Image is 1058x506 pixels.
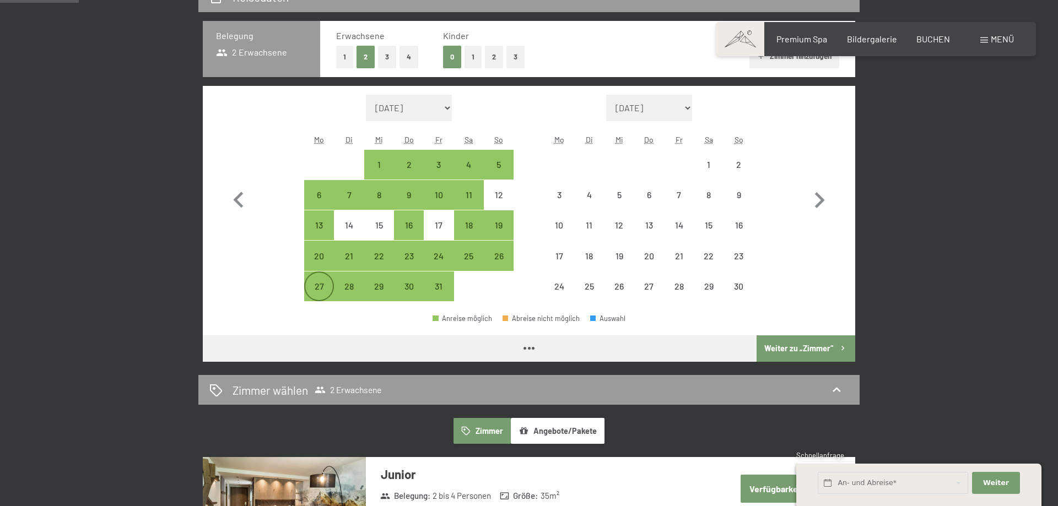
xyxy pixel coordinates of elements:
div: 10 [546,221,573,248]
div: Mon Oct 06 2025 [304,180,334,210]
div: Auswahl [590,315,625,322]
div: Thu Nov 20 2025 [634,241,664,270]
button: 2 [485,46,503,68]
div: Sun Oct 12 2025 [484,180,514,210]
div: 19 [605,252,633,279]
span: 2 bis 4 Personen [433,490,491,502]
div: Wed Nov 05 2025 [604,180,634,210]
abbr: Sonntag [735,135,743,144]
div: Anreise nicht möglich [694,241,724,270]
div: 16 [395,221,423,248]
abbr: Mittwoch [616,135,623,144]
div: Sat Nov 01 2025 [694,150,724,179]
div: Anreise nicht möglich [664,271,694,301]
span: Schnellanfrage [796,451,844,460]
div: 21 [665,252,693,279]
div: 26 [605,282,633,309]
div: Fri Oct 24 2025 [424,241,454,270]
abbr: Mittwoch [375,135,383,144]
span: BUCHEN [916,34,950,44]
div: Fri Oct 10 2025 [424,180,454,210]
div: Anreise nicht möglich [424,210,454,240]
div: Anreise nicht möglich [604,180,634,210]
div: 24 [425,252,452,279]
span: 35 m² [541,490,559,502]
div: 28 [665,282,693,309]
div: Anreise nicht möglich [694,210,724,240]
div: 17 [546,252,573,279]
div: 24 [546,282,573,309]
span: Kinder [443,30,469,41]
div: 15 [695,221,722,248]
div: Sat Nov 15 2025 [694,210,724,240]
abbr: Samstag [705,135,713,144]
div: 3 [425,160,452,188]
div: Abreise nicht möglich [503,315,580,322]
div: Anreise nicht möglich [664,210,694,240]
div: Anreise nicht möglich [724,210,754,240]
div: Anreise möglich [364,241,394,270]
div: Tue Nov 18 2025 [574,241,604,270]
div: Anreise möglich [364,271,394,301]
div: Anreise nicht möglich [664,180,694,210]
span: Menü [991,34,1014,44]
div: 18 [575,252,603,279]
div: 16 [725,221,753,248]
div: Anreise möglich [394,210,424,240]
div: Sun Nov 16 2025 [724,210,754,240]
div: Anreise möglich [364,150,394,179]
div: Anreise nicht möglich [604,210,634,240]
div: Wed Nov 19 2025 [604,241,634,270]
div: 12 [605,221,633,248]
button: Weiter [972,472,1019,494]
div: Sat Nov 22 2025 [694,241,724,270]
div: 27 [305,282,333,309]
div: Tue Oct 28 2025 [334,271,364,301]
div: Fri Oct 17 2025 [424,210,454,240]
div: Wed Oct 15 2025 [364,210,394,240]
div: Anreise nicht möglich [574,241,604,270]
div: Sat Oct 04 2025 [454,150,484,179]
div: Anreise möglich [334,180,364,210]
div: Anreise möglich [424,271,454,301]
div: 29 [365,282,393,309]
div: Anreise nicht möglich [724,150,754,179]
span: Premium Spa [776,34,827,44]
div: 30 [395,282,423,309]
div: 7 [665,191,693,218]
div: Tue Oct 21 2025 [334,241,364,270]
div: 19 [485,221,512,248]
abbr: Montag [554,135,564,144]
div: Tue Nov 04 2025 [574,180,604,210]
div: Anreise möglich [394,150,424,179]
div: 4 [455,160,483,188]
button: Nächster Monat [803,95,835,302]
div: Thu Nov 13 2025 [634,210,664,240]
strong: Größe : [500,490,538,502]
span: Weiter [983,478,1009,488]
div: Wed Oct 01 2025 [364,150,394,179]
div: 23 [395,252,423,279]
div: Anreise möglich [454,150,484,179]
button: 0 [443,46,461,68]
div: 25 [455,252,483,279]
div: 9 [395,191,423,218]
div: Anreise möglich [433,315,492,322]
div: 25 [575,282,603,309]
abbr: Donnerstag [644,135,654,144]
abbr: Montag [314,135,324,144]
div: 7 [335,191,363,218]
div: Anreise nicht möglich [634,271,664,301]
div: 15 [365,221,393,248]
div: Sat Nov 08 2025 [694,180,724,210]
span: Bildergalerie [847,34,897,44]
div: 6 [635,191,663,218]
div: Sun Nov 02 2025 [724,150,754,179]
div: Fri Oct 31 2025 [424,271,454,301]
div: Tue Oct 07 2025 [334,180,364,210]
button: 3 [378,46,396,68]
div: 18 [455,221,483,248]
div: Anreise möglich [424,180,454,210]
div: Sun Oct 05 2025 [484,150,514,179]
button: Vorheriger Monat [223,95,255,302]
